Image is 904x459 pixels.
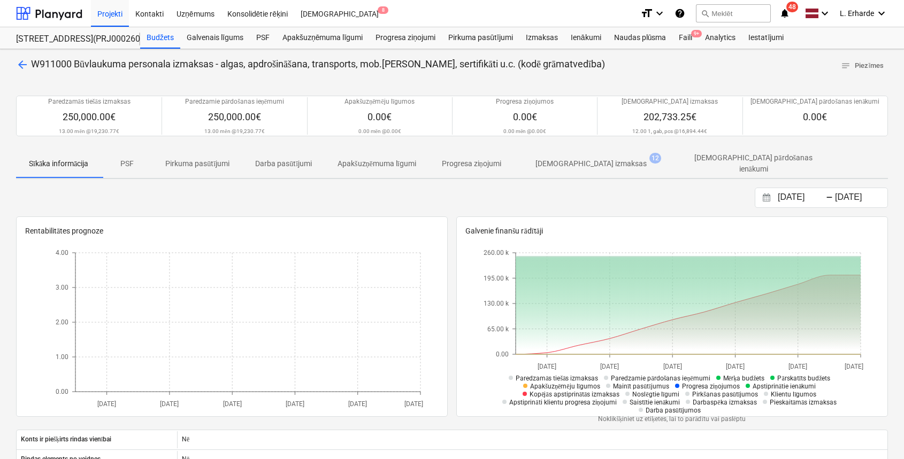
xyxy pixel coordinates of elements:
[723,375,765,382] span: Mērķa budžets
[509,399,616,406] span: Apstiprināti klientu progresa ziņojumi
[25,225,439,237] p: Rentabilitātes prognoze
[348,400,367,407] tspan: [DATE]
[286,400,304,407] tspan: [DATE]
[59,128,119,135] p: 13.00 mēn @ 19,230.77€
[160,400,179,407] tspan: [DATE]
[31,58,605,69] span: W911000 Būvlaukuma personala izmaksas - algas, apdrošināšana, transports, mob.sakari, sertifikāti...
[632,128,707,135] p: 12.00 1, gab, pcs @ 16,894.44€
[496,351,509,358] tspan: 0.00
[516,375,598,382] span: Paredzamās tiešās izmaksas
[564,27,608,49] a: Ienākumi
[646,407,701,414] span: Darba pasūtījumos
[442,158,501,169] p: Progresa ziņojumi
[786,2,798,12] span: 48
[696,4,771,22] button: Meklēt
[204,128,264,135] p: 13.00 mēn @ 19,230.77€
[519,27,564,49] a: Izmaksas
[826,195,833,201] div: -
[777,375,830,382] span: Pārskatīts budžets
[276,27,369,49] a: Apakšuzņēmuma līgumi
[691,30,702,37] span: 9+
[776,190,830,205] input: Sākuma datums
[840,9,874,18] span: L. Erharde
[818,7,831,20] i: keyboard_arrow_down
[513,111,537,122] span: 0.00€
[140,27,180,49] a: Budžets
[770,399,837,406] span: Pieskaitāmās izmaksas
[97,400,116,407] tspan: [DATE]
[613,383,669,390] span: Mainīt pasūtījumus
[442,27,519,49] a: Pirkuma pasūtījumi
[185,97,284,106] p: Paredzamie pārdošanas ieņēmumi
[63,111,116,122] span: 250,000.00€
[369,27,442,49] a: Progresa ziņojumi
[701,9,709,18] span: search
[358,128,401,135] p: 0.00 mēn @ 0.00€
[367,111,392,122] span: 0.00€
[622,97,718,106] p: [DEMOGRAPHIC_DATA] izmaksas
[608,27,673,49] a: Naudas plūsma
[837,58,888,74] button: Piezīmes
[223,400,241,407] tspan: [DATE]
[845,362,863,370] tspan: [DATE]
[16,34,127,45] div: [STREET_ADDRESS](PRJ0002600) 2601946
[114,158,140,169] p: PSF
[465,225,879,237] p: Galvenie finanšu rādītāji
[643,111,696,122] span: 202,733.25€
[56,284,68,291] tspan: 3.00
[48,97,131,106] p: Paredzamās tiešās izmaksas
[21,435,111,444] p: Konts ir piešķirts rindas vienībai
[833,190,887,205] input: Beigu datums
[649,153,661,164] span: 12
[208,111,261,122] span: 250,000.00€
[600,362,619,370] tspan: [DATE]
[538,362,556,370] tspan: [DATE]
[699,27,742,49] a: Analytics
[632,391,679,398] span: Noslēgtie līgumi
[487,325,509,333] tspan: 65.00 k
[344,97,415,106] p: Apakšuzņēmēju līgumos
[338,158,416,169] p: Apakšuzņēmuma līgumi
[180,27,250,49] a: Galvenais līgums
[803,111,827,122] span: 0.00€
[753,383,816,390] span: Apstiprinātie ienākumi
[841,61,851,71] span: notes
[771,391,816,398] span: Klientu līgumos
[484,275,509,282] tspan: 195.00 k
[681,152,826,175] p: [DEMOGRAPHIC_DATA] pārdošanas ienākumi
[726,362,745,370] tspan: [DATE]
[484,249,509,256] tspan: 260.00 k
[757,192,776,204] button: Interact with the calendar and add the check-in date for your trip.
[484,300,509,307] tspan: 130.00 k
[255,158,312,169] p: Darba pasūtījumi
[250,27,276,49] a: PSF
[692,391,758,398] span: Pirkšanas pasūtījumos
[672,27,699,49] a: Faili9+
[788,362,807,370] tspan: [DATE]
[630,399,680,406] span: Saistītie ienākumi
[177,431,887,448] div: Nē
[742,27,790,49] a: Iestatījumi
[851,408,904,459] iframe: Chat Widget
[672,27,699,49] div: Faili
[530,391,619,398] span: Kopējās apstiprinātās izmaksas
[611,375,710,382] span: Paredzamie pārdošanas ieņēmumi
[530,383,600,390] span: Apakšuzņēmēju līgumos
[56,388,68,395] tspan: 0.00
[693,399,756,406] span: Darbaspēka izmaksas
[56,249,68,256] tspan: 4.00
[56,318,68,326] tspan: 2.00
[496,97,554,106] p: Progresa ziņojumos
[875,7,888,20] i: keyboard_arrow_down
[503,128,546,135] p: 0.00 mēn @ 0.00€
